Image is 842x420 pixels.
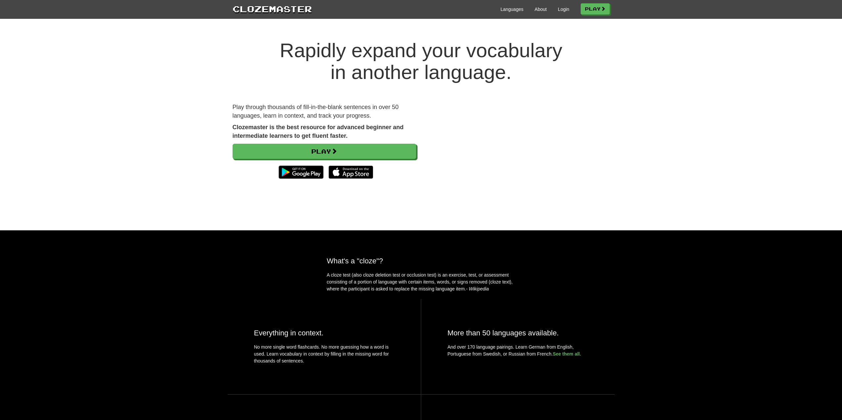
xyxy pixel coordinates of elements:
p: No more single word flashcards. No more guessing how a word is used. Learn vocabulary in context ... [254,344,394,368]
a: Clozemaster [233,3,312,15]
a: About [535,6,547,13]
img: Get it on Google Play [275,162,327,182]
h2: Everything in context. [254,329,394,337]
img: Download_on_the_App_Store_Badge_US-UK_135x40-25178aeef6eb6b83b96f5f2d004eda3bffbb37122de64afbaef7... [329,166,373,179]
strong: Clozemaster is the best resource for advanced beginner and intermediate learners to get fluent fa... [233,124,404,139]
p: A cloze test (also cloze deletion test or occlusion test) is an exercise, test, or assessment con... [327,272,515,292]
p: And over 170 language pairings. Learn German from English, Portuguese from Swedish, or Russian fr... [448,344,588,358]
h2: What's a "cloze"? [327,257,515,265]
a: Languages [501,6,523,13]
a: See them all. [553,351,581,357]
a: Play [581,3,610,15]
a: Play [233,144,416,159]
h2: More than 50 languages available. [448,329,588,337]
a: Login [558,6,569,13]
p: Play through thousands of fill-in-the-blank sentences in over 50 languages, learn in context, and... [233,103,416,120]
em: - Wikipedia [466,286,489,291]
